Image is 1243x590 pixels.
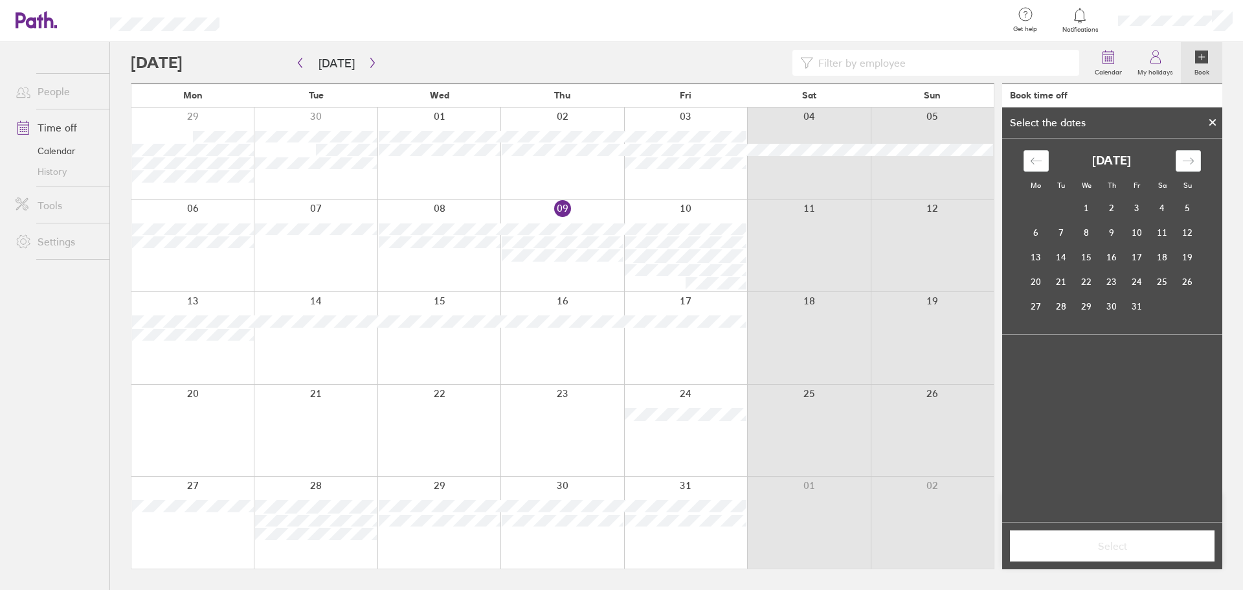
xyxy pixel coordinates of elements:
a: Book [1181,42,1222,84]
td: Thursday, October 9, 2025 [1099,220,1125,245]
a: Calendar [5,141,109,161]
small: Sa [1158,181,1167,190]
td: Thursday, October 2, 2025 [1099,196,1125,220]
div: Book time off [1010,90,1068,100]
td: Monday, October 6, 2025 [1024,220,1049,245]
span: Sun [924,90,941,100]
a: Notifications [1059,6,1101,34]
td: Friday, October 10, 2025 [1125,220,1150,245]
td: Tuesday, October 28, 2025 [1049,294,1074,319]
small: We [1082,181,1092,190]
span: Notifications [1059,26,1101,34]
span: Tue [309,90,324,100]
span: Sat [802,90,816,100]
small: Mo [1031,181,1041,190]
span: Select [1019,540,1205,552]
td: Wednesday, October 1, 2025 [1074,196,1099,220]
td: Tuesday, October 14, 2025 [1049,245,1074,269]
a: Calendar [1087,42,1130,84]
label: Book [1187,65,1217,76]
td: Sunday, October 19, 2025 [1175,245,1200,269]
td: Thursday, October 23, 2025 [1099,269,1125,294]
td: Monday, October 13, 2025 [1024,245,1049,269]
td: Tuesday, October 21, 2025 [1049,269,1074,294]
a: People [5,78,109,104]
td: Sunday, October 12, 2025 [1175,220,1200,245]
td: Thursday, October 30, 2025 [1099,294,1125,319]
small: Su [1183,181,1192,190]
a: Tools [5,192,109,218]
a: Time off [5,115,109,141]
label: Calendar [1087,65,1130,76]
td: Friday, October 24, 2025 [1125,269,1150,294]
td: Friday, October 3, 2025 [1125,196,1150,220]
small: Th [1108,181,1116,190]
span: Fri [680,90,691,100]
td: Monday, October 20, 2025 [1024,269,1049,294]
td: Friday, October 31, 2025 [1125,294,1150,319]
td: Sunday, October 5, 2025 [1175,196,1200,220]
div: Move backward to switch to the previous month. [1024,150,1049,172]
span: Thu [554,90,570,100]
td: Friday, October 17, 2025 [1125,245,1150,269]
td: Tuesday, October 7, 2025 [1049,220,1074,245]
label: My holidays [1130,65,1181,76]
td: Wednesday, October 15, 2025 [1074,245,1099,269]
div: Select the dates [1002,117,1093,128]
div: Move forward to switch to the next month. [1176,150,1201,172]
td: Wednesday, October 8, 2025 [1074,220,1099,245]
span: Mon [183,90,203,100]
small: Tu [1057,181,1065,190]
a: Settings [5,229,109,255]
a: My holidays [1130,42,1181,84]
td: Wednesday, October 29, 2025 [1074,294,1099,319]
td: Saturday, October 18, 2025 [1150,245,1175,269]
strong: [DATE] [1092,154,1131,168]
td: Wednesday, October 22, 2025 [1074,269,1099,294]
span: Wed [430,90,449,100]
button: [DATE] [308,52,365,74]
td: Saturday, October 25, 2025 [1150,269,1175,294]
input: Filter by employee [813,51,1071,75]
td: Monday, October 27, 2025 [1024,294,1049,319]
small: Fr [1134,181,1140,190]
td: Sunday, October 26, 2025 [1175,269,1200,294]
td: Thursday, October 16, 2025 [1099,245,1125,269]
button: Select [1010,530,1215,562]
div: Calendar [1009,139,1215,334]
a: History [5,161,109,182]
span: Get help [1004,25,1046,33]
td: Saturday, October 11, 2025 [1150,220,1175,245]
td: Saturday, October 4, 2025 [1150,196,1175,220]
